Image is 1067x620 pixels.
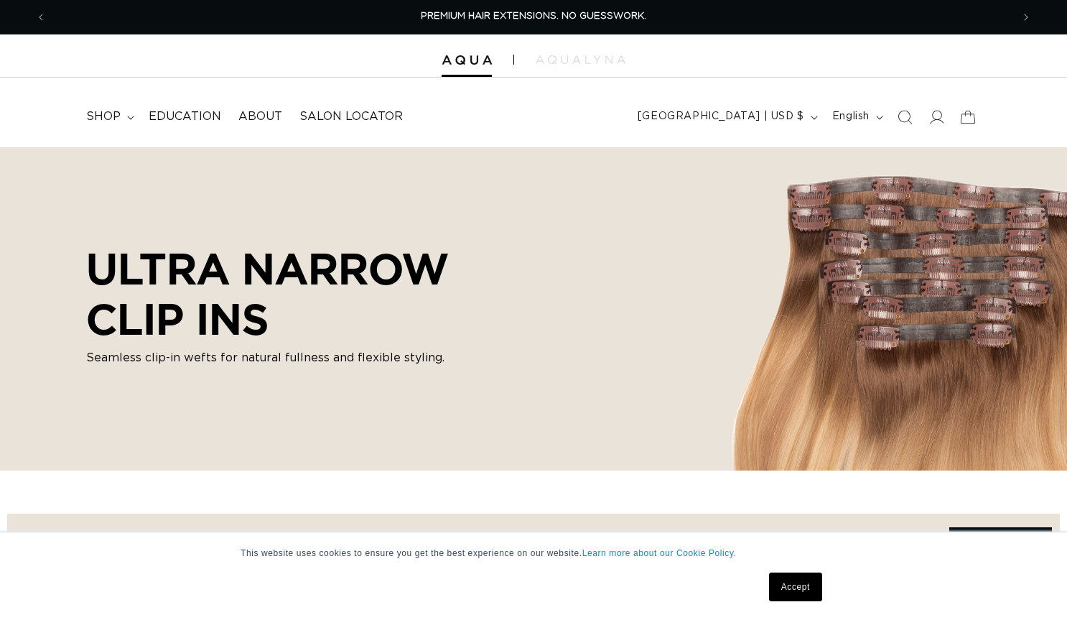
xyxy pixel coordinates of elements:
[86,244,553,343] h2: ULTRA NARROW CLIP INS
[979,529,1012,557] span: Filter
[238,109,282,124] span: About
[442,55,492,65] img: Aqua Hair Extensions
[769,573,822,601] a: Accept
[832,109,870,124] span: English
[889,101,921,133] summary: Search
[230,101,291,133] a: About
[25,4,57,31] button: Previous announcement
[629,103,824,131] button: [GEOGRAPHIC_DATA] | USD $
[824,103,889,131] button: English
[421,11,646,21] span: PREMIUM HAIR EXTENSIONS. NO GUESSWORK.
[86,350,553,367] p: Seamless clip-in wefts for natural fullness and flexible styling.
[638,109,804,124] span: [GEOGRAPHIC_DATA] | USD $
[291,101,411,133] a: Salon Locator
[149,109,221,124] span: Education
[299,109,403,124] span: Salon Locator
[86,109,121,124] span: shop
[1010,4,1042,31] button: Next announcement
[78,101,140,133] summary: shop
[582,548,737,558] a: Learn more about our Cookie Policy.
[536,55,625,64] img: aqualyna.com
[949,527,1052,560] summary: Filter
[241,547,826,560] p: This website uses cookies to ensure you get the best experience on our website.
[140,101,230,133] a: Education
